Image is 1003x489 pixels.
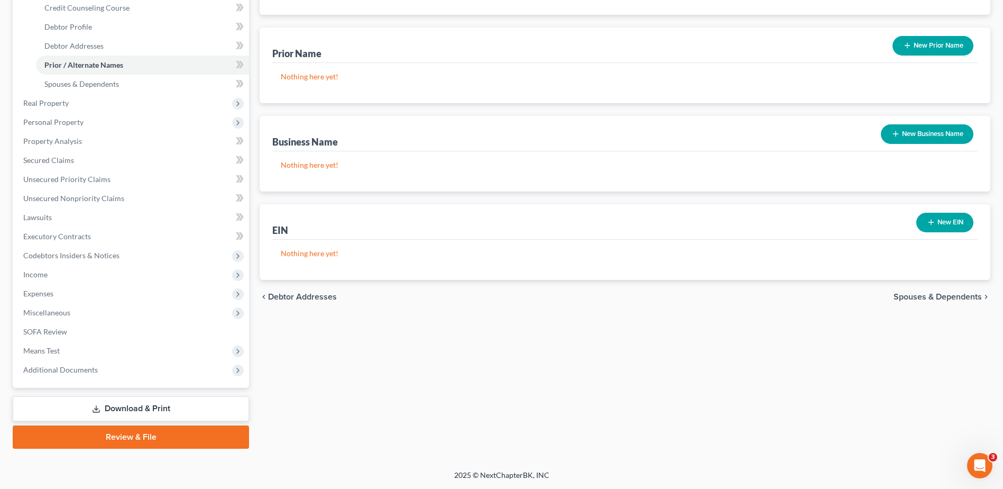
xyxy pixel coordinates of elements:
[15,322,249,341] a: SOFA Review
[272,224,288,237] div: EIN
[23,213,52,222] span: Lawsuits
[967,453,992,478] iframe: Intercom live chat
[894,293,990,301] button: Spouses & Dependents chevron_right
[23,270,48,279] span: Income
[200,470,803,489] div: 2025 © NextChapterBK, INC
[23,327,67,336] span: SOFA Review
[13,425,249,449] a: Review & File
[44,41,104,50] span: Debtor Addresses
[23,251,119,260] span: Codebtors Insiders & Notices
[23,346,60,355] span: Means Test
[982,293,990,301] i: chevron_right
[15,170,249,189] a: Unsecured Priority Claims
[894,293,982,301] span: Spouses & Dependents
[15,208,249,227] a: Lawsuits
[36,17,249,37] a: Debtor Profile
[23,117,84,126] span: Personal Property
[892,36,973,56] button: New Prior Name
[881,124,973,144] button: New Business Name
[23,365,98,374] span: Additional Documents
[13,396,249,421] a: Download & Print
[44,79,119,88] span: Spouses & Dependents
[260,293,337,301] button: chevron_left Debtor Addresses
[23,289,53,298] span: Expenses
[281,71,969,82] p: Nothing here yet!
[23,175,111,184] span: Unsecured Priority Claims
[23,137,82,146] span: Property Analysis
[268,293,337,301] span: Debtor Addresses
[15,132,249,151] a: Property Analysis
[272,47,321,60] div: Prior Name
[23,232,91,241] span: Executory Contracts
[989,453,997,461] span: 3
[36,56,249,75] a: Prior / Alternate Names
[23,98,69,107] span: Real Property
[281,160,969,170] p: Nothing here yet!
[36,37,249,56] a: Debtor Addresses
[272,135,338,148] div: Business Name
[44,22,92,31] span: Debtor Profile
[260,293,268,301] i: chevron_left
[23,156,74,165] span: Secured Claims
[44,60,123,69] span: Prior / Alternate Names
[15,227,249,246] a: Executory Contracts
[281,248,969,259] p: Nothing here yet!
[15,151,249,170] a: Secured Claims
[44,3,130,12] span: Credit Counseling Course
[23,308,70,317] span: Miscellaneous
[36,75,249,94] a: Spouses & Dependents
[916,213,973,232] button: New EIN
[15,189,249,208] a: Unsecured Nonpriority Claims
[23,194,124,203] span: Unsecured Nonpriority Claims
